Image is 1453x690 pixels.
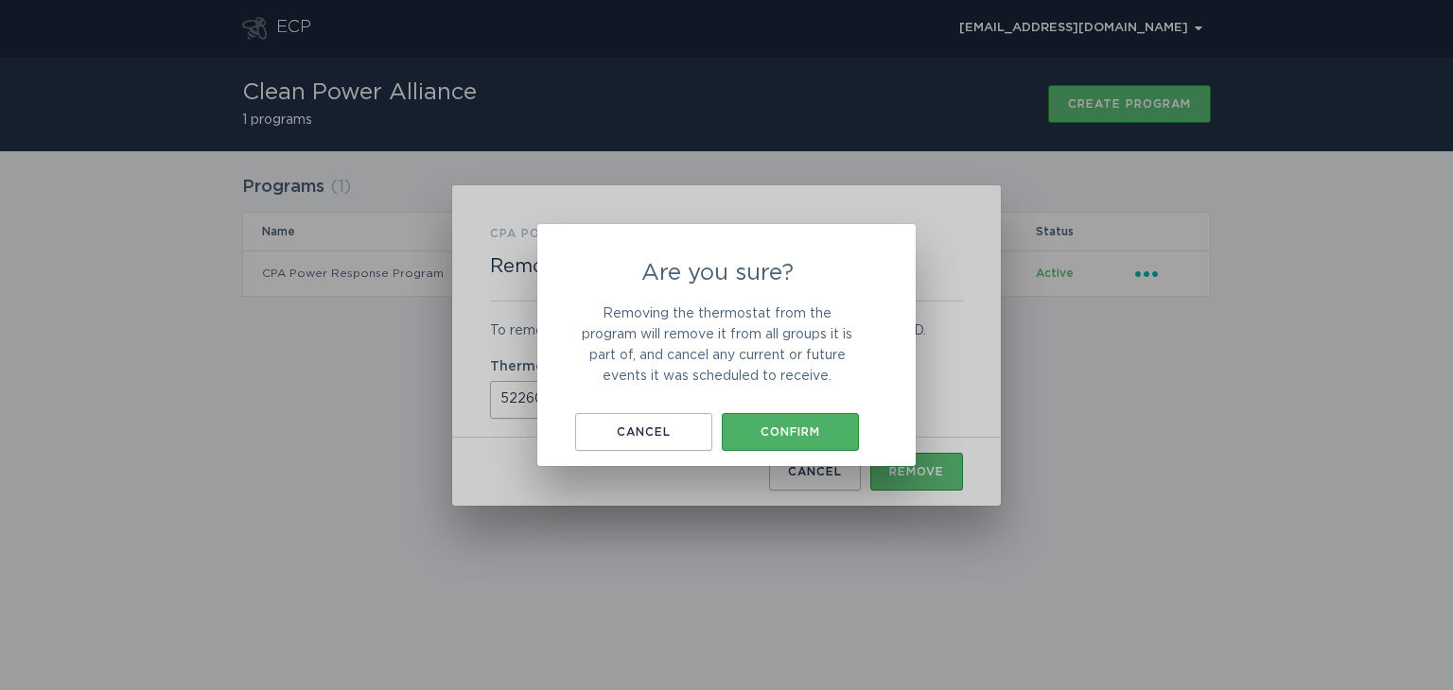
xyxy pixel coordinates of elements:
[731,426,849,438] div: Confirm
[575,413,712,451] button: Cancel
[722,413,859,451] button: Confirm
[537,224,916,466] div: Are you sure?
[575,262,859,285] h2: Are you sure?
[575,303,859,387] p: Removing the thermostat from the program will remove it from all groups it is part of, and cancel...
[585,426,703,438] div: Cancel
